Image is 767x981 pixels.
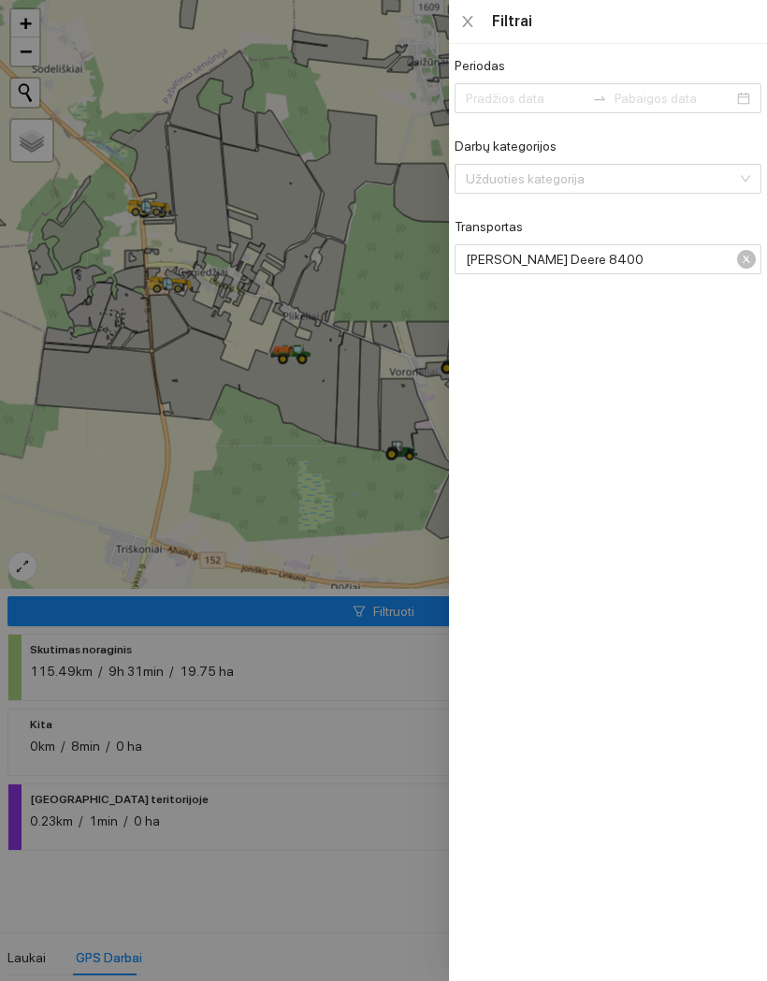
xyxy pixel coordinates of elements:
[466,245,746,273] span: John Deere 8400
[592,91,607,106] span: swap-right
[455,56,505,76] label: Periodas
[737,250,756,269] span: close-circle
[455,13,481,31] button: Close
[460,14,475,29] span: close
[455,137,557,156] label: Darbų kategorijos
[455,217,523,237] label: Transportas
[592,91,607,106] span: to
[615,88,733,109] input: Pabaigos data
[492,11,761,32] div: Filtrai
[466,88,585,109] input: Periodas
[466,165,737,193] input: Darbų kategorijos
